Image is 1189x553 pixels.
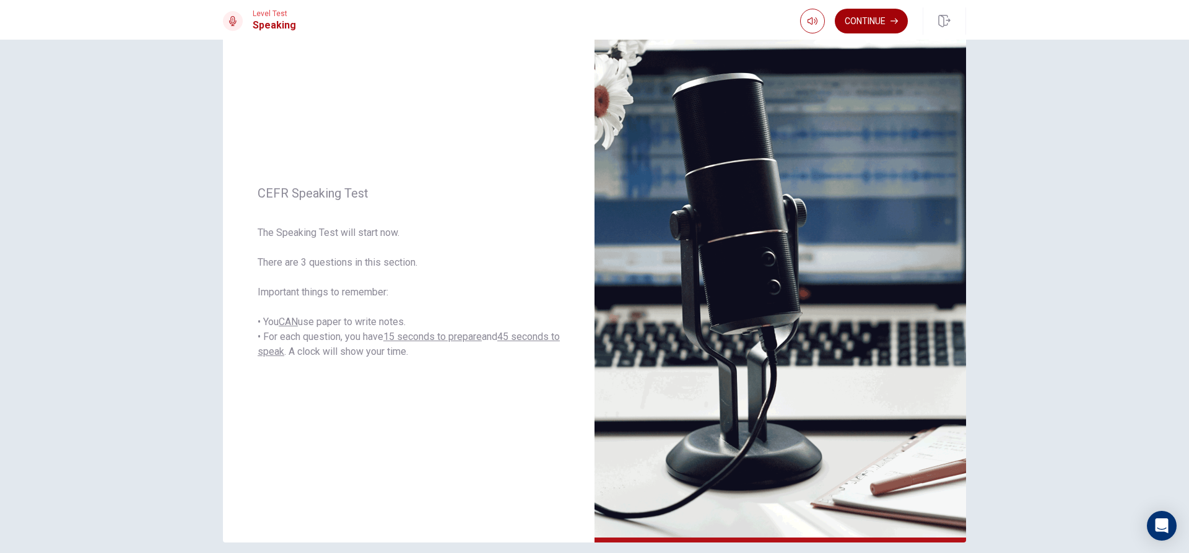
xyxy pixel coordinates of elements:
img: speaking intro [594,2,966,542]
span: CEFR Speaking Test [258,186,560,201]
span: Level Test [253,9,296,18]
button: Continue [835,9,908,33]
u: CAN [279,316,298,328]
div: Open Intercom Messenger [1147,511,1177,541]
h1: Speaking [253,18,296,33]
span: The Speaking Test will start now. There are 3 questions in this section. Important things to reme... [258,225,560,359]
u: 15 seconds to prepare [383,331,482,342]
